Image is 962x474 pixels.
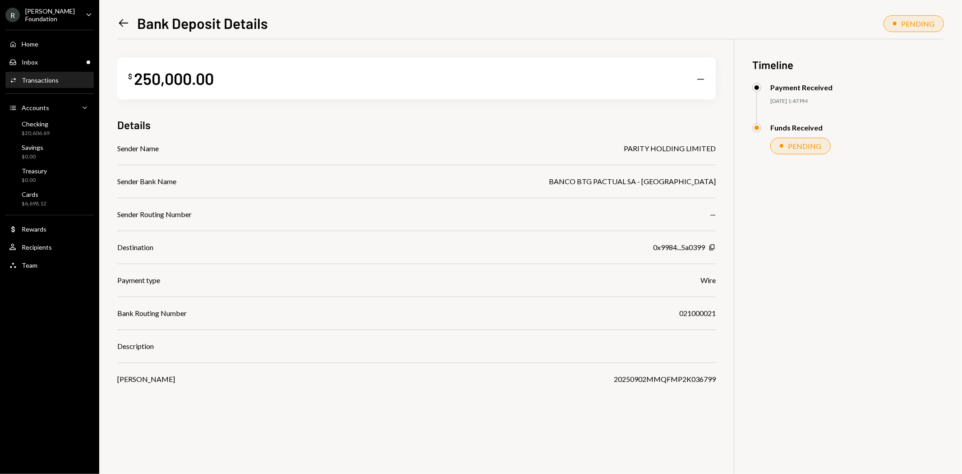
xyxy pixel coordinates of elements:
[22,130,50,137] div: $20,606.69
[901,19,934,28] div: PENDING
[5,164,94,186] a: Treasury$0.00
[22,40,38,48] div: Home
[679,308,716,319] div: 021000021
[788,142,821,150] div: PENDING
[117,209,192,220] div: Sender Routing Number
[710,209,716,220] div: —
[117,374,175,385] div: [PERSON_NAME]
[22,76,59,84] div: Transactions
[549,176,716,187] div: BANCO BTG PACTUAL SA - [GEOGRAPHIC_DATA]
[128,72,132,81] div: $
[653,242,705,253] div: 0x9984...5a0399
[5,188,94,209] a: Cards$6,698.12
[5,54,94,70] a: Inbox
[5,117,94,139] a: Checking$20,606.69
[5,221,94,237] a: Rewards
[770,123,823,132] div: Funds Received
[5,239,94,255] a: Recipients
[5,99,94,116] a: Accounts
[117,242,153,253] div: Destination
[5,257,94,273] a: Team
[25,7,78,23] div: [PERSON_NAME] Foundation
[5,8,20,22] div: R
[134,68,214,88] div: 250,000.00
[5,141,94,163] a: Savings$0.00
[770,83,833,92] div: Payment Received
[22,243,52,251] div: Recipients
[624,143,716,154] div: PARITY HOLDING LIMITED
[137,14,268,32] h1: Bank Deposit Details
[22,261,37,269] div: Team
[117,176,176,187] div: Sender Bank Name
[22,167,47,175] div: Treasury
[696,72,705,85] div: —
[22,144,43,151] div: Savings
[22,120,50,128] div: Checking
[5,72,94,88] a: Transactions
[752,57,944,72] h3: Timeline
[117,117,151,132] h3: Details
[117,143,159,154] div: Sender Name
[22,191,46,198] div: Cards
[22,225,46,233] div: Rewards
[5,36,94,52] a: Home
[22,58,38,66] div: Inbox
[700,275,716,286] div: Wire
[22,177,47,184] div: $0.00
[22,104,49,112] div: Accounts
[117,341,154,352] div: Description
[117,275,160,286] div: Payment type
[117,308,187,319] div: Bank Routing Number
[770,98,944,105] div: [DATE] 1:47 PM
[22,153,43,161] div: $0.00
[614,374,716,385] div: 20250902MMQFMP2K036799
[22,200,46,208] div: $6,698.12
